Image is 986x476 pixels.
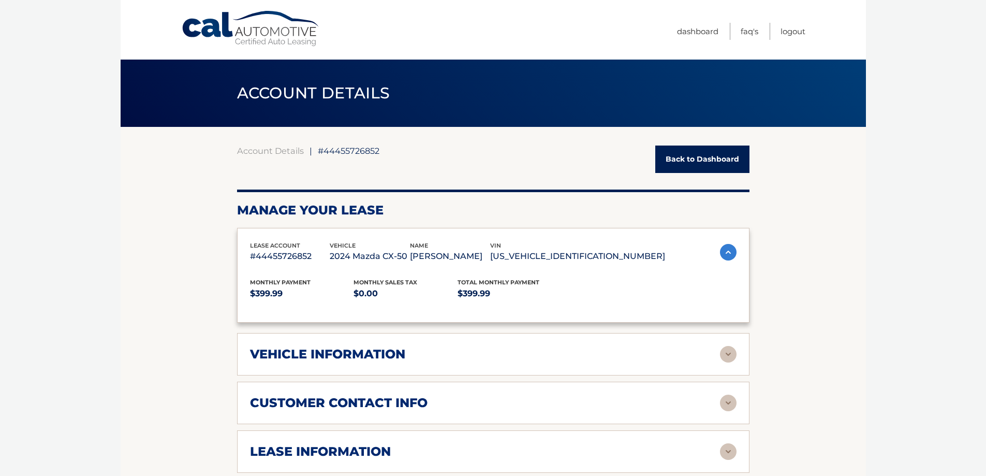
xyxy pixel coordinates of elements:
[250,286,354,301] p: $399.99
[410,242,428,249] span: name
[237,146,304,156] a: Account Details
[250,347,405,362] h2: vehicle information
[720,395,737,411] img: accordion-rest.svg
[250,279,311,286] span: Monthly Payment
[720,443,737,460] img: accordion-rest.svg
[655,146,749,173] a: Back to Dashboard
[490,249,665,264] p: [US_VEHICLE_IDENTIFICATION_NUMBER]
[318,146,379,156] span: #44455726852
[490,242,501,249] span: vin
[330,249,410,264] p: 2024 Mazda CX-50
[237,203,749,218] h2: Manage Your Lease
[354,286,458,301] p: $0.00
[781,23,805,40] a: Logout
[741,23,758,40] a: FAQ's
[410,249,490,264] p: [PERSON_NAME]
[250,242,300,249] span: lease account
[181,10,321,47] a: Cal Automotive
[330,242,356,249] span: vehicle
[237,83,390,103] span: ACCOUNT DETAILS
[354,279,417,286] span: Monthly sales Tax
[677,23,718,40] a: Dashboard
[720,346,737,363] img: accordion-rest.svg
[458,286,562,301] p: $399.99
[458,279,539,286] span: Total Monthly Payment
[720,244,737,261] img: accordion-active.svg
[250,395,428,411] h2: customer contact info
[250,249,330,264] p: #44455726852
[250,444,391,459] h2: lease information
[310,146,312,156] span: |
